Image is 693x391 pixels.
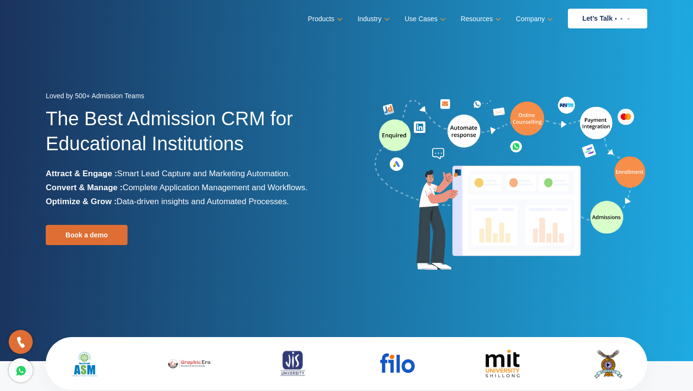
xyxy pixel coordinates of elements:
div: Loved by 500+ Admission Teams [46,89,339,106]
a: Industry [358,12,388,26]
b: Convert & Manage : [46,183,123,192]
b: Optimize & Grow : [46,197,116,206]
a: Let’s Talk [568,9,647,28]
a: Resources [461,12,499,26]
a: Book a demo [46,225,128,245]
span: Data-driven insights and Automated Processes. [116,197,289,206]
img: admission-software-home-page-header [373,94,647,274]
span: Complete Application Management and Workflows. [123,183,308,192]
a: Company [516,12,551,26]
a: Products [308,12,341,26]
h1: The Best Admission CRM for Educational Institutions [46,106,339,167]
a: Use Cases [405,12,444,26]
span: Smart Lead Capture and Marketing Automation. [117,169,290,178]
b: Attract & Engage : [46,169,117,178]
